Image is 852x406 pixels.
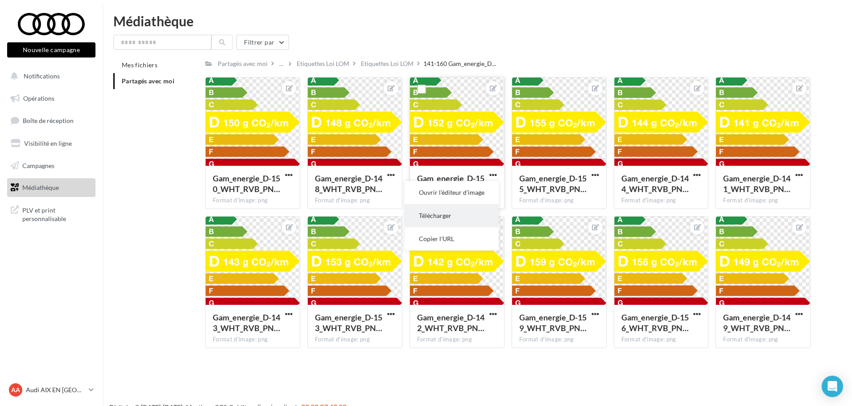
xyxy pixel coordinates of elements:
[723,312,790,333] span: Gam_energie_D-149_WHT_RVB_PNG_1080PX
[122,61,157,69] span: Mes fichiers
[213,173,280,194] span: Gam_energie_D-150_WHT_RVB_PNG_1080PX
[213,312,280,333] span: Gam_energie_D-143_WHT_RVB_PNG_1080PX
[5,178,97,197] a: Médiathèque
[277,57,285,70] div: ...
[417,336,497,344] div: Format d'image: png
[5,111,97,130] a: Boîte de réception
[519,197,599,205] div: Format d'image: png
[23,117,74,124] span: Boîte de réception
[417,173,484,194] span: Gam_energie_D-152_WHT_RVB_PNG_1080PX
[723,336,803,344] div: Format d'image: png
[23,94,54,102] span: Opérations
[519,173,587,194] span: Gam_energie_D-155_WHT_RVB_PNG_1080PX
[822,376,843,397] div: Open Intercom Messenger
[22,161,54,169] span: Campagnes
[24,139,72,147] span: Visibilité en ligne
[405,181,499,204] button: Ouvrir l'éditeur d'image
[315,312,382,333] span: Gam_energie_D-153_WHT_RVB_PNG_1080PX
[417,312,484,333] span: Gam_energie_D-142_WHT_RVB_PNG_1080PX
[519,336,599,344] div: Format d'image: png
[218,59,268,68] div: Partagés avec moi
[519,312,587,333] span: Gam_energie_D-159_WHT_RVB_PNG_1080PX
[723,197,803,205] div: Format d'image: png
[5,67,94,86] button: Notifications
[5,201,97,227] a: PLV et print personnalisable
[621,173,689,194] span: Gam_energie_D-144_WHT_RVB_PNG_1080PX
[315,197,395,205] div: Format d'image: png
[361,59,414,68] div: Etiquettes Loi LOM
[405,227,499,250] button: Copier l'URL
[213,197,293,205] div: Format d'image: png
[5,89,97,108] a: Opérations
[122,77,174,85] span: Partagés avec moi
[24,72,60,80] span: Notifications
[7,381,95,398] a: AA Audi AIX EN [GEOGRAPHIC_DATA]
[423,59,496,68] span: 141-160 Gam_energie_D...
[213,336,293,344] div: Format d'image: png
[315,173,382,194] span: Gam_energie_D-148_WHT_RVB_PNG_1080PX
[297,59,349,68] div: Etiquettes Loi LOM
[113,14,841,28] div: Médiathèque
[405,204,499,227] button: Télécharger
[236,35,289,50] button: Filtrer par
[5,156,97,175] a: Campagnes
[11,385,20,394] span: AA
[26,385,85,394] p: Audi AIX EN [GEOGRAPHIC_DATA]
[22,204,92,223] span: PLV et print personnalisable
[621,197,701,205] div: Format d'image: png
[22,184,59,191] span: Médiathèque
[621,336,701,344] div: Format d'image: png
[315,336,395,344] div: Format d'image: png
[5,134,97,153] a: Visibilité en ligne
[7,42,95,57] button: Nouvelle campagne
[621,312,689,333] span: Gam_energie_D-156_WHT_RVB_PNG_1080PX
[723,173,790,194] span: Gam_energie_D-141_WHT_RVB_PNG_1080PX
